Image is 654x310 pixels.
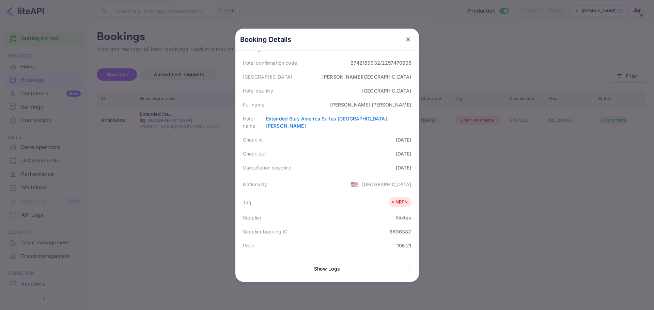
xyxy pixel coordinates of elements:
[396,136,411,143] div: [DATE]
[243,59,297,66] div: Hotel confirmation code
[396,214,411,221] div: Nuitée
[362,87,411,94] div: [GEOGRAPHIC_DATA]
[245,262,409,276] button: Show Logs
[243,164,292,171] div: Cancellation deadline
[243,242,254,249] div: Price
[266,116,387,129] a: Extended Stay America Suites [GEOGRAPHIC_DATA][PERSON_NAME]
[243,181,267,188] div: Nationality
[389,228,411,235] div: 8636382
[243,214,262,221] div: Supplier
[351,178,359,190] span: United States
[243,150,266,157] div: Check out
[397,242,411,249] div: 105.21
[402,33,414,46] button: close
[243,101,264,108] div: Full name
[396,164,411,171] div: [DATE]
[362,181,411,188] div: [GEOGRAPHIC_DATA]
[330,101,411,108] div: [PERSON_NAME] [PERSON_NAME]
[243,115,266,129] div: Hotel name
[391,199,408,206] div: NRFN
[243,136,263,143] div: Check in
[243,87,274,94] div: Hotel country
[396,150,411,157] div: [DATE]
[243,199,251,206] div: Tag
[243,73,293,80] div: [GEOGRAPHIC_DATA]
[243,228,288,235] div: Supplier booking ID
[322,73,411,80] div: [PERSON_NAME][GEOGRAPHIC_DATA]
[240,34,292,45] p: Booking Details
[351,59,411,66] div: 2742189932/2257470605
